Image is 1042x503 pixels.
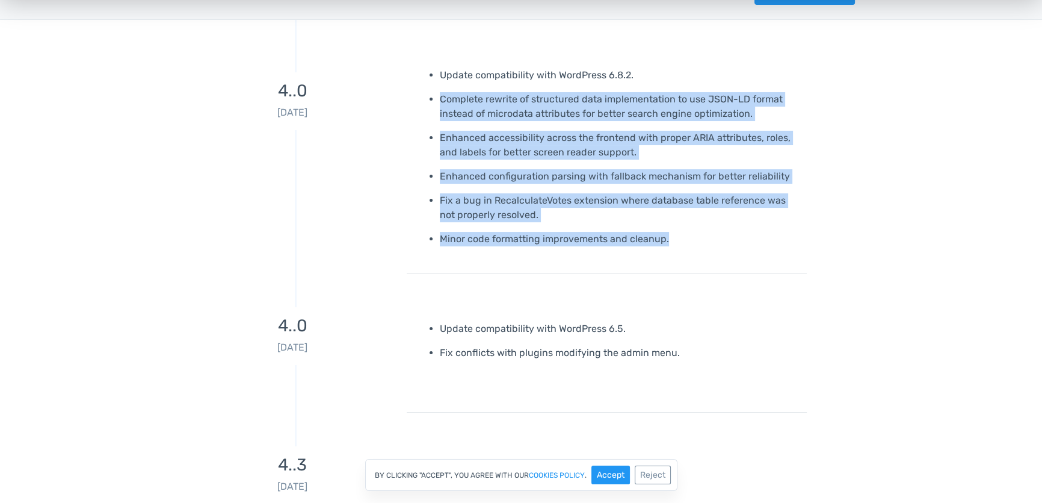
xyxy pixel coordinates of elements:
[187,317,398,336] h3: 4..0
[635,466,671,484] button: Reject
[187,340,398,355] p: [DATE]
[440,346,798,360] p: Fix conflicts with plugins modifying the admin menu.
[440,169,798,184] p: Enhanced configuration parsing with fallback mechanism for better reliability
[365,459,677,491] div: By clicking "Accept", you agree with our .
[440,232,798,246] p: Minor code formatting improvements and cleanup.
[187,105,398,120] p: [DATE]
[529,472,585,479] a: cookies policy
[440,131,798,160] p: Enhanced accessibility across the frontend with proper ARIA attributes, roles, and labels for bet...
[187,82,398,101] h3: 4..0
[440,68,798,83] p: Update compatibility with WordPress 6.8.2.
[591,466,630,484] button: Accept
[187,456,398,475] h3: 4..3
[440,92,798,121] p: Complete rewrite of structured data implementation to use JSON-LD format instead of microdata att...
[440,322,798,336] p: Update compatibility with WordPress 6.5.
[440,193,798,222] p: Fix a bug in RecalculateVotes extension where database table reference was not properly resolved.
